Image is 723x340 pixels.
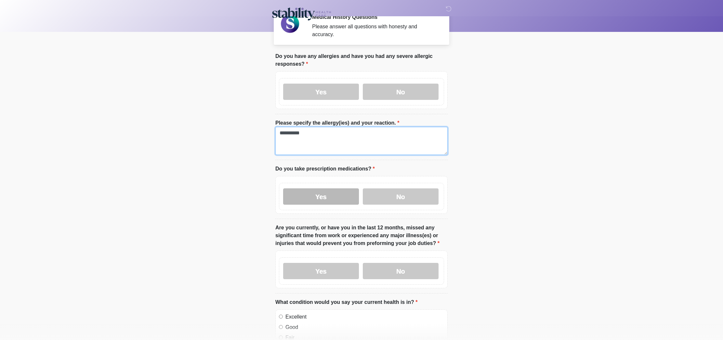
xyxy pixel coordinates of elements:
label: Please specify the allergy(ies) and your reaction. [275,119,399,127]
label: No [363,84,439,100]
label: Excellent [285,313,444,321]
label: Are you currently, or have you in the last 12 months, missed any significant time from work or ex... [275,224,448,247]
label: Yes [283,188,359,205]
label: Yes [283,263,359,279]
img: Stability Healthcare Logo [269,5,334,21]
label: Good [285,323,444,331]
label: Yes [283,84,359,100]
input: Fair [279,335,283,339]
label: No [363,263,439,279]
input: Good [279,325,283,329]
div: Please answer all questions with honesty and accuracy. [312,23,438,38]
label: No [363,188,439,205]
label: Do you have any allergies and have you had any severe allergic responses? [275,52,448,68]
label: Do you take prescription medications? [275,165,375,173]
input: Excellent [279,315,283,319]
label: What condition would you say your current health is in? [275,298,417,306]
